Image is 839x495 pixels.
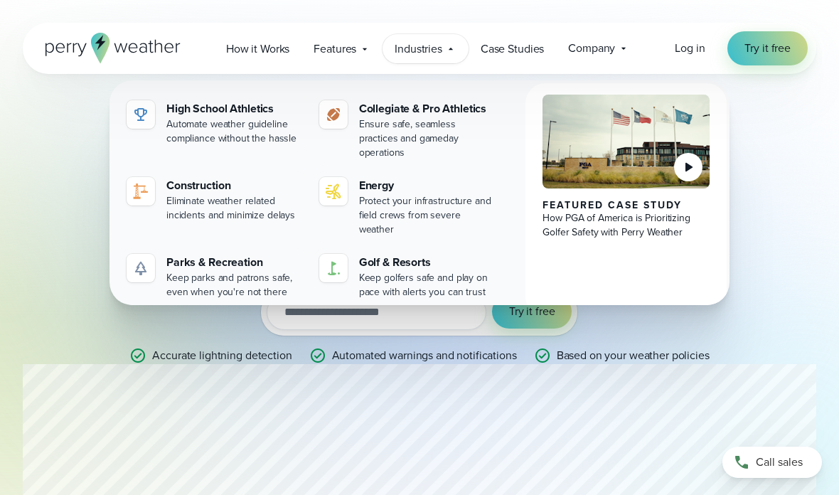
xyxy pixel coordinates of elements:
[121,171,308,228] a: Construction Eliminate weather related incidents and minimize delays
[314,41,356,58] span: Features
[359,117,495,160] div: Ensure safe, seamless practices and gameday operations
[744,40,791,57] span: Try it free
[359,100,495,117] div: Collegiate & Pro Athletics
[395,41,442,58] span: Industries
[166,194,302,223] div: Eliminate weather related incidents and minimize delays
[359,271,495,299] div: Keep golfers safe and play on pace with alerts you can trust
[727,31,808,65] a: Try it free
[509,303,555,320] span: Try it free
[675,40,705,56] span: Log in
[314,248,501,305] a: Golf & Resorts Keep golfers safe and play on pace with alerts you can trust
[121,95,308,151] a: High School Athletics Automate weather guideline compliance without the hassle
[121,248,308,305] a: Parks & Recreation Keep parks and patrons safe, even when you're not there
[166,100,302,117] div: High School Athletics
[214,34,301,63] a: How it Works
[722,447,822,478] a: Call sales
[756,454,803,471] span: Call sales
[481,41,544,58] span: Case Studies
[132,260,149,277] img: parks-icon-grey.svg
[543,200,710,211] div: Featured Case Study
[525,83,727,316] a: PGA of America, Frisco Campus Featured Case Study How PGA of America is Prioritizing Golfer Safet...
[152,347,292,364] p: Accurate lightning detection
[543,95,710,188] img: PGA of America, Frisco Campus
[359,254,495,271] div: Golf & Resorts
[359,194,495,237] div: Protect your infrastructure and field crews from severe weather
[314,171,501,243] a: Energy Protect your infrastructure and field crews from severe weather
[325,183,342,200] img: energy-icon@2x-1.svg
[359,177,495,194] div: Energy
[557,347,710,364] p: Based on your weather policies
[132,183,149,200] img: noun-crane-7630938-1@2x.svg
[314,95,501,166] a: Collegiate & Pro Athletics Ensure safe, seamless practices and gameday operations
[469,34,556,63] a: Case Studies
[675,40,705,57] a: Log in
[568,40,615,57] span: Company
[325,106,342,123] img: proathletics-icon@2x-1.svg
[166,177,302,194] div: Construction
[132,106,149,123] img: highschool-icon.svg
[325,260,342,277] img: golf-iconV2.svg
[226,41,289,58] span: How it Works
[332,347,517,364] p: Automated warnings and notifications
[492,294,572,329] button: Try it free
[166,271,302,299] div: Keep parks and patrons safe, even when you're not there
[166,254,302,271] div: Parks & Recreation
[166,117,302,146] div: Automate weather guideline compliance without the hassle
[543,211,710,240] div: How PGA of America is Prioritizing Golfer Safety with Perry Weather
